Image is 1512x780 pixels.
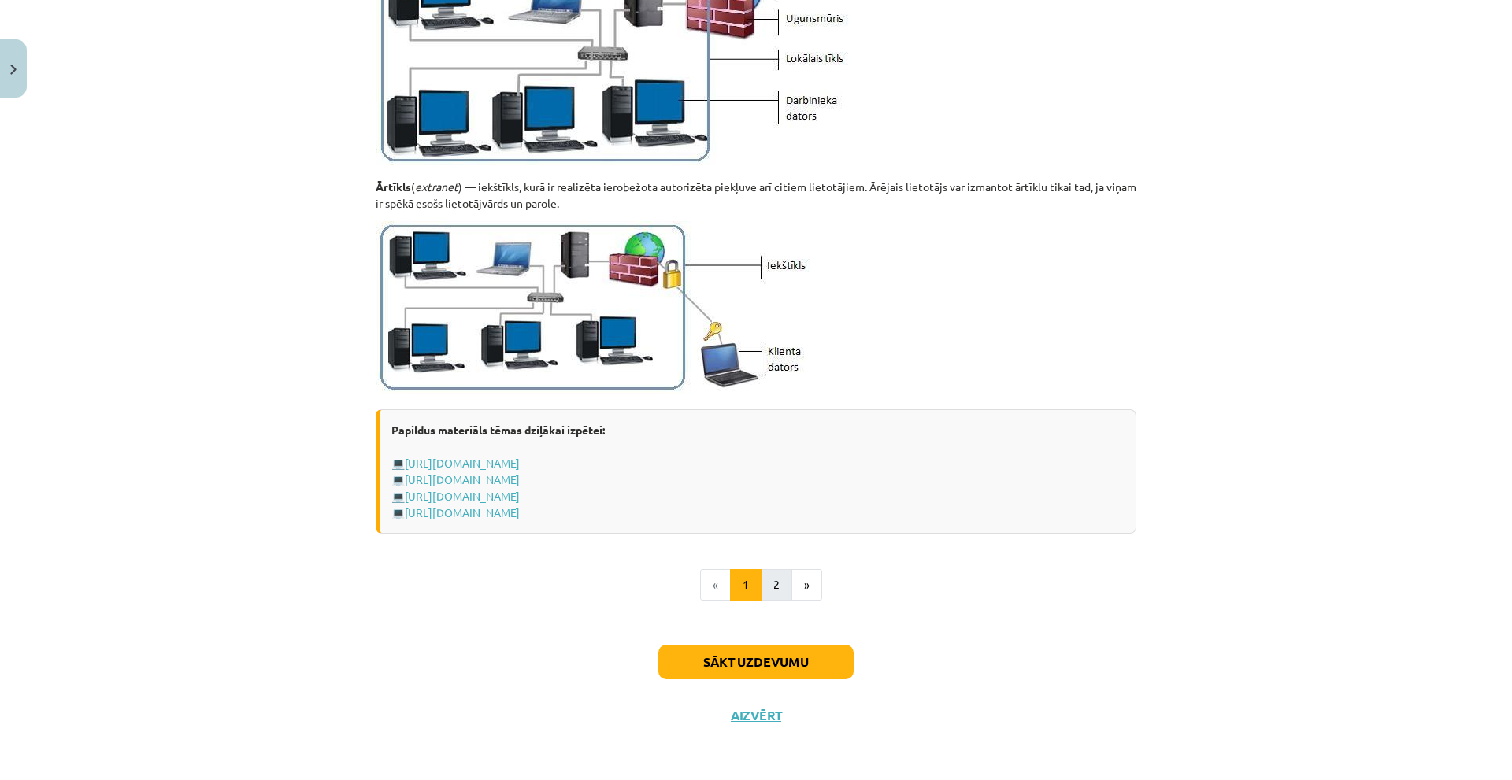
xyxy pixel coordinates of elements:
[10,65,17,75] img: icon-close-lesson-0947bae3869378f0d4975bcd49f059093ad1ed9edebbc8119c70593378902aed.svg
[376,179,411,194] strong: Ārtīkls
[405,505,520,519] a: [URL][DOMAIN_NAME]
[376,409,1136,534] div: 💻 💻 💻 💻
[761,569,792,601] button: 2
[405,456,520,470] a: [URL][DOMAIN_NAME]
[726,708,786,723] button: Aizvērt
[658,645,854,679] button: Sākt uzdevumu
[791,569,822,601] button: »
[415,179,458,194] em: extranet
[391,423,605,437] strong: Papildus materiāls tēmas dziļākai izpētei:
[405,472,520,486] a: [URL][DOMAIN_NAME]
[405,489,520,503] a: [URL][DOMAIN_NAME]
[376,569,1136,601] nav: Page navigation example
[376,179,1136,212] p: ( ) — iekštīkls, kurā ir realizēta ierobežota autorizēta piekļuve arī citiem lietotājiem. Ārējais...
[730,569,762,601] button: 1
